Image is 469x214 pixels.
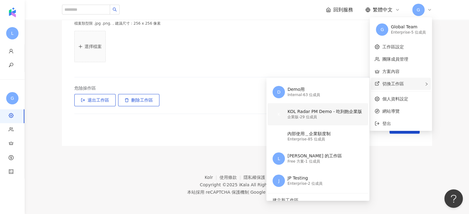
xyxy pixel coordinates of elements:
[273,197,362,204] span: 建立新工作區
[220,175,244,180] a: 使用條款
[287,131,331,137] div: 內部使用＿企業額度制
[444,189,463,208] iframe: Help Scout Beacon - Open
[382,121,391,126] span: 登出
[74,85,100,91] label: 危險操作區
[84,44,102,49] p: 選擇檔案
[333,6,353,13] span: 回到服務
[382,96,408,101] a: 個人資料設定
[382,69,399,74] a: 方案內容
[9,45,14,59] span: user
[287,137,331,142] div: Enterprise - 85 位成員
[9,165,14,179] span: calculator
[205,175,220,180] a: Kolr
[425,82,428,86] span: right
[244,175,272,180] a: 隱私權保護
[7,7,17,17] img: logo icon
[326,6,353,13] a: 回到服務
[382,57,408,62] a: 團隊成員管理
[373,6,393,13] span: 繁體中文
[74,94,116,106] button: 退出工作區
[9,59,14,73] span: key
[278,155,280,162] span: L
[250,190,280,195] a: Google 隱私權
[118,94,159,106] button: 刪除工作區
[287,175,323,181] div: JP Testing
[382,108,427,115] span: 網站導覽
[287,92,320,98] div: Internal - 63 位成員
[391,30,426,35] div: Enterprise - 5 位成員
[278,177,279,184] span: J
[11,95,14,102] span: G
[278,111,280,118] span: K
[287,153,342,159] div: [PERSON_NAME] 的工作區
[277,89,281,95] span: D
[78,44,83,49] span: plus
[200,182,294,187] div: Copyright © 2025 All Rights Reserved.
[125,98,129,102] span: delete
[74,21,161,26] p: 檔案類型限 .jpg .png.，建議尺寸：256 x 256 像素
[391,24,426,30] div: Global Team
[287,109,362,115] div: KOL Radar PM Demo - 吃到飽企業版
[382,81,404,86] span: 切換工作區
[287,87,320,93] div: Demo用
[88,98,109,103] span: 退出工作區
[239,182,249,187] a: iKala
[382,44,404,49] a: 工作區設定
[11,30,14,37] span: L
[9,151,14,165] span: dollar
[277,133,281,140] span: 內
[381,26,384,33] span: G
[287,115,362,120] div: 企業版 - 29 位成員
[287,159,342,164] div: Free 方案 - 1 位成員
[287,181,323,186] div: Enterprise - 2 位成員
[249,190,250,195] span: |
[417,6,420,13] span: G
[187,188,306,196] span: 本站採用 reCAPTCHA 保護機制
[131,98,153,103] span: 刪除工作區
[74,31,106,62] button: plus選擇檔案
[113,7,117,12] span: search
